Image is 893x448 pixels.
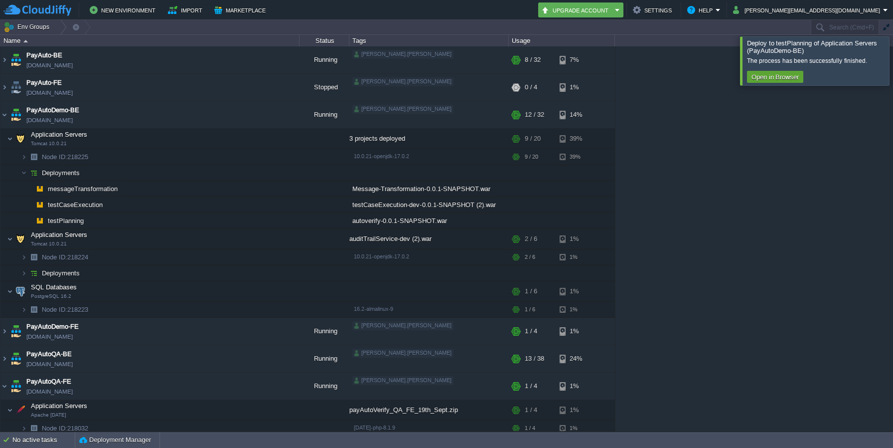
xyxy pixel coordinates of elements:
a: Node ID:218224 [41,253,90,261]
div: 1 / 6 [525,281,537,301]
div: 1 / 4 [525,373,537,400]
img: AMDAwAAAACH5BAEAAAAALAAAAAABAAEAAAICRAEAOw== [0,46,8,73]
div: [PERSON_NAME].[PERSON_NAME] [352,349,453,358]
div: Usage [509,35,614,46]
span: Node ID: [42,306,67,313]
img: AMDAwAAAACH5BAEAAAAALAAAAAABAAEAAAICRAEAOw== [21,149,27,165]
div: 1% [560,400,592,420]
div: 3 projects deployed [349,129,509,149]
div: 1% [560,249,592,265]
div: testCaseExecution-dev-0.0.1-SNAPSHOT (2).war [349,197,509,213]
span: PostgreSQL 16.2 [31,293,71,299]
img: AMDAwAAAACH5BAEAAAAALAAAAAABAAEAAAICRAEAOw== [27,265,41,281]
span: Deploy to testPlanning of Application Servers (PayAutoDemo-BE) [747,39,877,54]
div: auditTrailService-dev (2).war [349,229,509,249]
div: 39% [560,149,592,165]
a: [DOMAIN_NAME] [26,359,73,369]
span: SQL Databases [30,283,78,291]
img: AMDAwAAAACH5BAEAAAAALAAAAAABAAEAAAICRAEAOw== [33,213,47,228]
div: [PERSON_NAME].[PERSON_NAME] [352,376,453,385]
a: PayAutoQA-BE [26,349,72,359]
span: Apache [DATE] [31,412,66,418]
span: 218224 [41,253,90,261]
img: AMDAwAAAACH5BAEAAAAALAAAAAABAAEAAAICRAEAOw== [27,302,41,317]
span: 218223 [41,305,90,314]
div: 1% [560,318,592,345]
div: 2 / 6 [525,249,535,265]
span: Node ID: [42,153,67,161]
div: Name [1,35,299,46]
img: AMDAwAAAACH5BAEAAAAALAAAAAABAAEAAAICRAEAOw== [13,129,27,149]
img: AMDAwAAAACH5BAEAAAAALAAAAAABAAEAAAICRAEAOw== [21,302,27,317]
a: testCaseExecution [47,201,104,209]
a: testPlanning [47,217,85,225]
div: 1% [560,373,592,400]
div: 1% [560,302,592,317]
span: PayAutoDemo-FE [26,322,79,332]
img: AMDAwAAAACH5BAEAAAAALAAAAAABAAEAAAICRAEAOw== [0,318,8,345]
div: 7% [560,46,592,73]
a: Deployments [41,269,81,277]
img: AMDAwAAAACH5BAEAAAAALAAAAAABAAEAAAICRAEAOw== [9,373,23,400]
span: Node ID: [42,253,67,261]
img: AMDAwAAAACH5BAEAAAAALAAAAAABAAEAAAICRAEAOw== [27,149,41,165]
div: [PERSON_NAME].[PERSON_NAME] [352,77,453,86]
div: 1% [560,281,592,301]
div: 14% [560,101,592,128]
div: [PERSON_NAME].[PERSON_NAME] [352,50,453,59]
img: AMDAwAAAACH5BAEAAAAALAAAAAABAAEAAAICRAEAOw== [9,318,23,345]
a: PayAutoQA-FE [26,377,71,387]
span: Application Servers [30,402,89,410]
a: Node ID:218225 [41,153,90,161]
iframe: chat widget [851,408,883,438]
img: AMDAwAAAACH5BAEAAAAALAAAAAABAAEAAAICRAEAOw== [21,165,27,181]
div: Stopped [299,74,349,101]
a: Deployments [41,169,81,177]
button: Open in Browser [748,72,802,81]
img: AMDAwAAAACH5BAEAAAAALAAAAAABAAEAAAICRAEAOw== [0,345,8,372]
img: AMDAwAAAACH5BAEAAAAALAAAAAABAAEAAAICRAEAOw== [33,197,47,213]
img: AMDAwAAAACH5BAEAAAAALAAAAAABAAEAAAICRAEAOw== [13,229,27,249]
button: Import [168,4,205,16]
div: [PERSON_NAME].[PERSON_NAME] [352,321,453,330]
div: 12 / 32 [525,101,544,128]
img: AMDAwAAAACH5BAEAAAAALAAAAAABAAEAAAICRAEAOw== [13,281,27,301]
img: AMDAwAAAACH5BAEAAAAALAAAAAABAAEAAAICRAEAOw== [33,181,47,197]
div: Message-Transformation-0.0.1-SNAPSHOT.war [349,181,509,197]
img: AMDAwAAAACH5BAEAAAAALAAAAAABAAEAAAICRAEAOw== [9,101,23,128]
div: Status [300,35,349,46]
span: [DATE]-php-8.1.9 [354,425,395,431]
button: [PERSON_NAME][EMAIL_ADDRESS][DOMAIN_NAME] [733,4,883,16]
img: AMDAwAAAACH5BAEAAAAALAAAAAABAAEAAAICRAEAOw== [23,40,28,42]
span: Application Servers [30,130,89,139]
img: AMDAwAAAACH5BAEAAAAALAAAAAABAAEAAAICRAEAOw== [21,265,27,281]
img: AMDAwAAAACH5BAEAAAAALAAAAAABAAEAAAICRAEAOw== [7,281,13,301]
button: Env Groups [3,20,53,34]
div: Running [299,318,349,345]
div: Running [299,46,349,73]
div: 39% [560,129,592,149]
a: [DOMAIN_NAME] [26,115,73,125]
div: 2 / 6 [525,229,537,249]
div: 13 / 38 [525,345,544,372]
a: Application ServersTomcat 10.0.21 [30,231,89,238]
img: AMDAwAAAACH5BAEAAAAALAAAAAABAAEAAAICRAEAOw== [27,165,41,181]
a: PayAuto-BE [26,50,62,60]
div: payAutoVerify_QA_FE_19th_Sept.zip [349,400,509,420]
span: messageTransformation [47,185,119,193]
img: AMDAwAAAACH5BAEAAAAALAAAAAABAAEAAAICRAEAOw== [7,229,13,249]
a: [DOMAIN_NAME] [26,88,73,98]
div: No active tasks [12,432,75,448]
a: PayAutoDemo-BE [26,105,79,115]
div: [PERSON_NAME].[PERSON_NAME] [352,105,453,114]
button: New Environment [90,4,158,16]
a: PayAuto-FE [26,78,62,88]
span: 218032 [41,424,90,433]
